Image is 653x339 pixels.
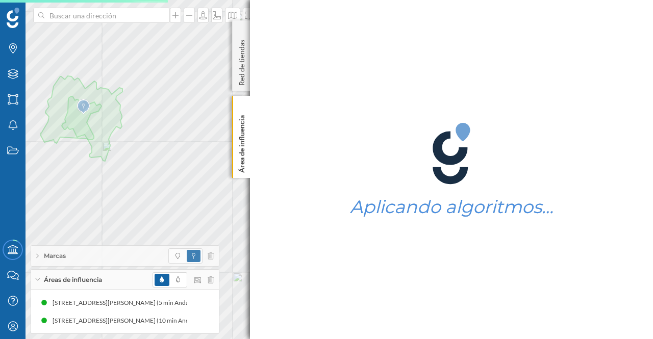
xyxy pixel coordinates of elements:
p: Área de influencia [237,111,247,173]
span: Soporte [20,7,57,16]
span: Áreas de influencia [44,275,102,284]
span: Marcas [44,251,66,260]
div: [STREET_ADDRESS][PERSON_NAME] (10 min Andando) [52,316,209,326]
p: Red de tiendas [237,36,247,86]
div: [STREET_ADDRESS][PERSON_NAME] (5 min Andando) [52,298,206,308]
img: Geoblink Logo [7,8,19,28]
h1: Aplicando algoritmos… [350,197,554,217]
